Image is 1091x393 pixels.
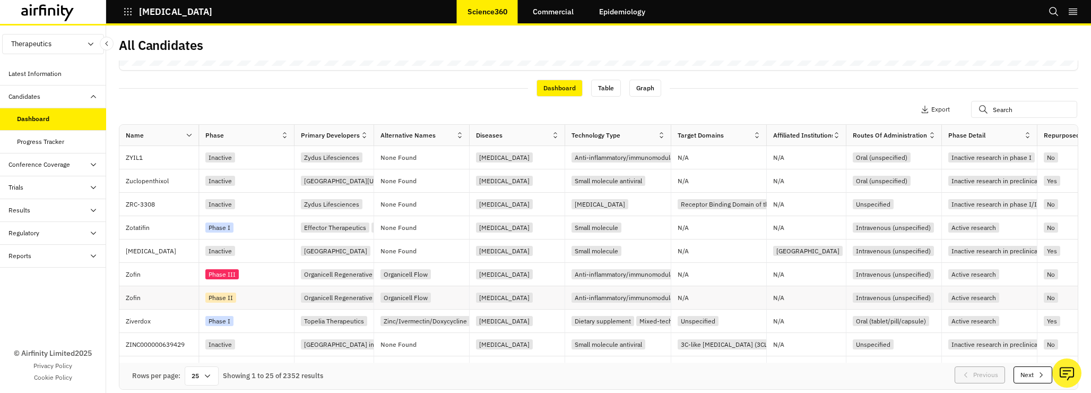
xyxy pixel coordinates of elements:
p: N/A [678,248,689,254]
div: Intravenous (unspecified) [853,293,934,303]
div: Medpace [371,223,404,233]
div: Graph [629,80,661,97]
button: Previous [955,366,1005,383]
div: Unspecified [853,339,894,349]
div: Anti-inflammatory/immunomodulator (non steroidal) [572,269,728,279]
p: N/A [678,271,689,278]
p: [MEDICAL_DATA] [126,246,198,257]
div: Name [126,131,144,140]
div: Regulatory [8,228,39,238]
p: N/A [773,271,784,278]
div: Intravenous (unspecified) [853,246,934,256]
div: Active research [948,269,999,279]
p: Zofin [126,293,198,303]
div: No [1044,293,1058,303]
div: Inactive [205,199,235,209]
div: [MEDICAL_DATA] [476,339,533,349]
div: Zydus Lifesciences [301,199,362,209]
div: Phase Detail [948,131,985,140]
div: Candidates [8,92,40,101]
div: Inactive [205,152,235,163]
div: Diseases [476,131,503,140]
div: Organicell Regenerative Medicine [301,269,404,279]
div: Dietary supplement [572,316,634,326]
div: No [1044,152,1058,163]
div: Technology Type [572,131,620,140]
p: N/A [773,201,784,208]
div: [MEDICAL_DATA] [476,246,533,256]
p: N/A [773,155,784,161]
div: [MEDICAL_DATA] [476,223,533,233]
div: Conference Coverage [8,160,70,169]
div: Affiliated Institutions [773,131,833,140]
div: Inactive research in preclinical stage [948,246,1059,256]
div: Intravenous (unspecified) [853,223,934,233]
p: Export [931,106,950,113]
p: None Found [380,341,417,348]
div: Inactive [205,176,235,186]
div: Yes [1044,316,1060,326]
div: Unspecified [853,199,894,209]
button: Next [1014,366,1052,383]
p: N/A [773,295,784,301]
p: N/A [773,318,784,324]
div: Inactive [205,246,235,256]
p: [MEDICAL_DATA] [139,7,212,16]
div: Phase [205,131,224,140]
div: [MEDICAL_DATA] [476,199,533,209]
div: [MEDICAL_DATA] [476,269,533,279]
a: Privacy Policy [33,361,72,371]
div: [MEDICAL_DATA] [476,152,533,163]
button: Therapeutics [2,34,104,54]
div: Primary Developers [301,131,360,140]
div: Table [591,80,621,97]
div: Dashboard [17,114,49,124]
div: Organicell Flow [380,293,431,303]
p: N/A [678,178,689,184]
p: None Found [380,178,417,184]
div: Unspecified [678,316,718,326]
div: Receptor Binding Domain of the Spike Protein (RBD) [678,199,834,209]
div: Mixed-technology [MEDICAL_DATA] [636,316,747,326]
div: No [1044,223,1058,233]
div: Zydus Lifesciences [301,152,362,163]
div: No [1044,269,1058,279]
button: Export [921,101,950,118]
div: Phase II [205,293,236,303]
p: None Found [380,248,417,254]
div: Phase I [205,316,233,326]
p: ZRC-3308 [126,199,198,210]
p: N/A [773,341,784,348]
div: Showing 1 to 25 of 2352 results [223,371,323,381]
div: Small molecule [572,223,621,233]
div: Repurposed [1044,131,1080,140]
div: Oral (tablet/pill/capsule) [853,316,929,326]
div: Alternative Names [380,131,436,140]
div: Effector Therapeutics [301,223,369,233]
p: N/A [678,225,689,231]
div: Results [8,206,30,215]
div: [GEOGRAPHIC_DATA] [301,246,370,256]
div: Phase III [205,269,239,279]
div: Intravenous (unspecified) [853,269,934,279]
div: [MEDICAL_DATA] [476,293,533,303]
div: Anti-inflammatory/immunomodulator (non steroidal) [572,152,728,163]
p: None Found [380,155,417,161]
p: Zuclopenthixol [126,176,198,186]
p: N/A [773,225,784,231]
div: Rows per page: [132,371,180,381]
div: Routes of Administration [853,131,927,140]
button: Close Sidebar [100,37,114,50]
div: Small molecule [572,246,621,256]
p: ZYIL1 [126,152,198,163]
div: Organicell Flow [380,269,431,279]
div: Dashboard [536,80,583,97]
div: Topelia Therapeutics [301,316,367,326]
div: Inactive research in phase I/II [948,199,1043,209]
p: Science360 [467,7,507,16]
div: Active research [948,293,999,303]
div: [GEOGRAPHIC_DATA] [773,246,843,256]
div: [MEDICAL_DATA] [476,316,533,326]
p: Zotatifin [126,223,198,233]
p: Zofin [126,269,198,280]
